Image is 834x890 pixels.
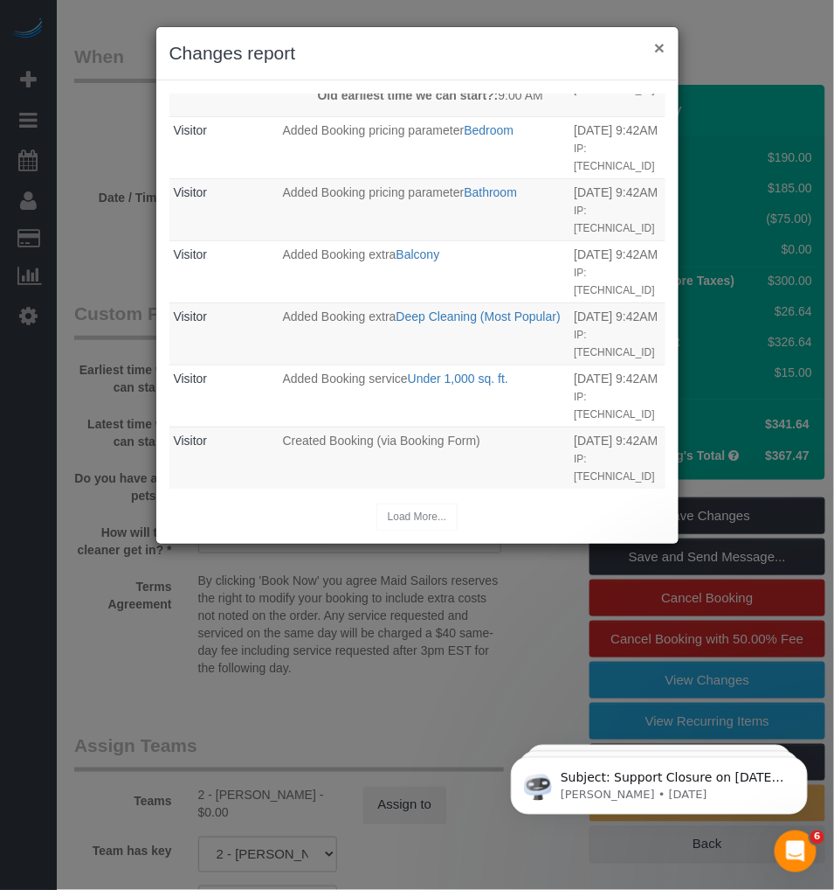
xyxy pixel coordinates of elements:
p: 9:00 AM [318,87,566,104]
small: IP: [TECHNICAL_ID] [574,329,655,358]
small: IP: [TECHNICAL_ID] [574,205,655,234]
span: Added Booking pricing parameter [283,123,465,137]
span: 6 [810,831,824,845]
small: IP: [TECHNICAL_ID] [574,453,655,483]
span: Added Booking pricing parameter [283,185,465,199]
a: Visitor [174,372,208,386]
td: When [569,427,665,489]
a: Bathroom [464,185,517,199]
small: IP: [TECHNICAL_ID] [574,143,655,172]
span: Created Booking (via Booking Form) [283,434,480,448]
td: When [569,302,665,365]
iframe: Intercom live chat [775,831,817,873]
td: When [569,240,665,302]
td: What [279,116,570,178]
button: × [654,38,665,57]
td: What [279,302,570,365]
td: Who [169,302,279,365]
a: Balcony [396,247,440,261]
small: IP: [TECHNICAL_ID] [574,391,655,421]
td: What [279,365,570,427]
td: Who [169,365,279,427]
a: Visitor [174,247,208,261]
span: Added Booking service [283,372,408,386]
td: Who [169,116,279,178]
sui-modal: Changes report [156,27,679,544]
a: Visitor [174,185,208,199]
td: What [279,427,570,489]
td: Who [169,427,279,489]
td: When [569,178,665,240]
strong: Old earliest time we can start?: [318,88,499,102]
td: Who [169,178,279,240]
a: Under 1,000 sq. ft. [408,372,508,386]
small: IP: [TECHNICAL_ID] [574,66,655,95]
h3: Changes report [169,40,665,66]
iframe: Intercom notifications message [485,720,834,843]
a: Visitor [174,123,208,137]
small: IP: [TECHNICAL_ID] [574,267,655,296]
a: Visitor [174,309,208,323]
td: Who [169,240,279,302]
td: When [569,116,665,178]
a: Deep Cleaning (Most Popular) [396,309,561,323]
a: Bedroom [464,123,513,137]
td: When [569,365,665,427]
span: Added Booking extra [283,247,396,261]
td: What [279,240,570,302]
a: Visitor [174,434,208,448]
span: Added Booking extra [283,309,396,323]
td: What [279,178,570,240]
